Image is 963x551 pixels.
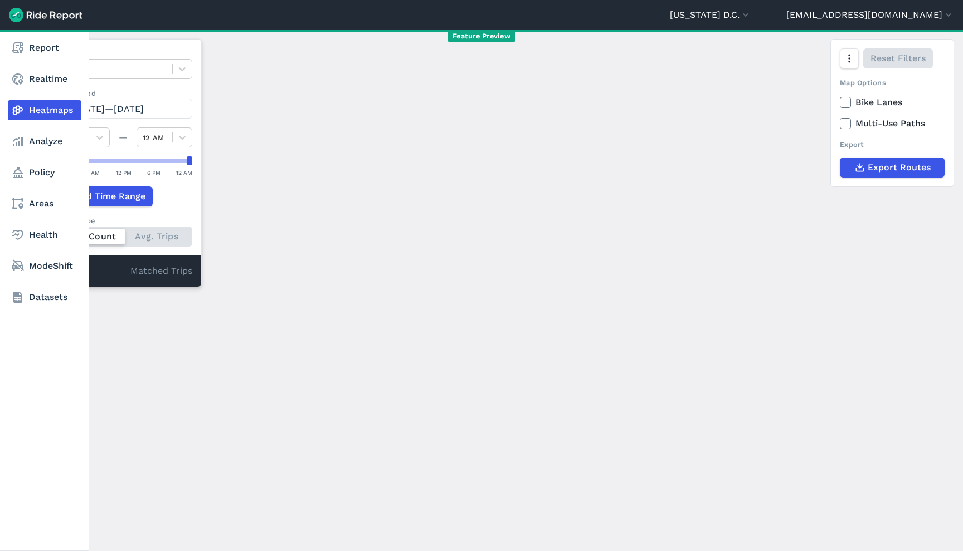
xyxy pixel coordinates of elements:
[863,48,933,68] button: Reset Filters
[840,117,945,130] label: Multi-Use Paths
[870,52,926,65] span: Reset Filters
[8,256,81,276] a: ModeShift
[75,190,145,203] span: Add Time Range
[54,48,192,59] label: Data Type
[786,8,954,22] button: [EMAIL_ADDRESS][DOMAIN_NAME]
[176,168,192,178] div: 12 AM
[8,131,81,151] a: Analyze
[54,99,192,119] button: [DATE]—[DATE]
[840,158,945,178] button: Export Routes
[147,168,160,178] div: 6 PM
[840,139,945,150] div: Export
[86,168,100,178] div: 6 AM
[840,96,945,109] label: Bike Lanes
[110,131,137,144] div: —
[670,8,751,22] button: [US_STATE] D.C.
[8,100,81,120] a: Heatmaps
[8,287,81,307] a: Datasets
[8,69,81,89] a: Realtime
[54,186,153,206] button: Add Time Range
[54,215,192,226] div: Count Type
[8,194,81,214] a: Areas
[8,225,81,245] a: Health
[8,38,81,58] a: Report
[448,31,515,42] span: Feature Preview
[116,168,132,178] div: 12 PM
[840,77,945,88] div: Map Options
[868,161,931,174] span: Export Routes
[54,88,192,99] label: Data Period
[9,8,82,22] img: Ride Report
[8,163,81,183] a: Policy
[54,264,130,279] div: 0
[45,255,201,287] div: Matched Trips
[75,104,144,114] span: [DATE]—[DATE]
